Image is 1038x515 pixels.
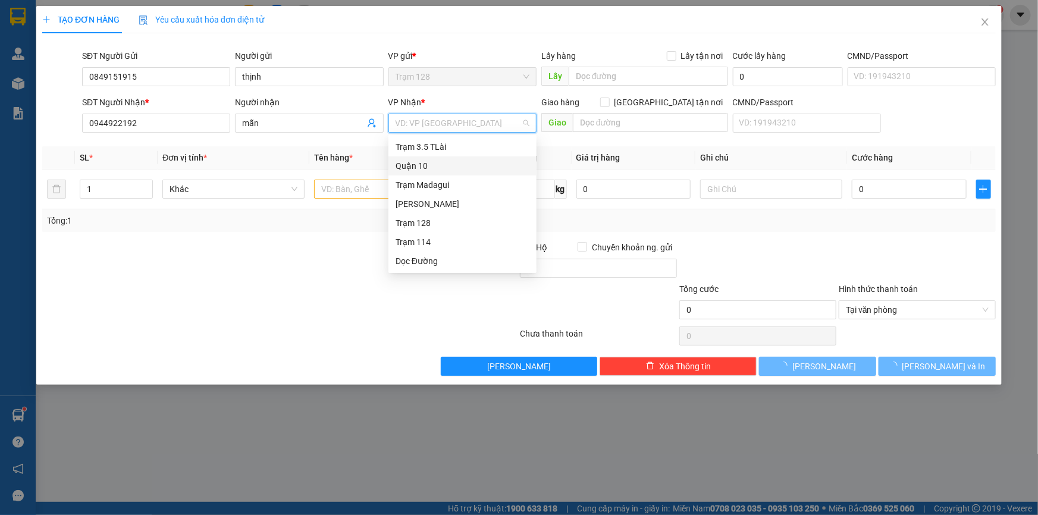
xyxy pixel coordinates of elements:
[733,51,786,61] label: Cước lấy hàng
[42,15,51,24] span: plus
[569,67,728,86] input: Dọc đường
[839,284,918,294] label: Hình thức thanh toán
[139,15,264,24] span: Yêu cầu xuất hóa đơn điện tử
[388,252,537,271] div: Dọc Đường
[314,180,456,199] input: VD: Bàn, Ghế
[396,159,529,172] div: Quận 10
[80,153,89,162] span: SL
[10,11,29,24] span: Gửi:
[879,357,996,376] button: [PERSON_NAME] và In
[109,10,190,24] div: Quận 10
[42,15,120,24] span: TẠO ĐƠN HÀNG
[388,194,537,213] div: Phương Lâm
[541,67,569,86] span: Lấy
[10,78,190,123] div: Tên hàng: phong bì tiền nước suối (6.000.000) ( : 1 )
[646,362,654,371] span: delete
[388,98,422,107] span: VP Nhận
[541,98,579,107] span: Giao hàng
[576,180,691,199] input: 0
[388,233,537,252] div: Trạm 114
[980,17,990,27] span: close
[10,10,101,24] div: Trạm 128
[759,357,876,376] button: [PERSON_NAME]
[555,180,567,199] span: kg
[487,360,551,373] span: [PERSON_NAME]
[388,156,537,175] div: Quận 10
[659,360,711,373] span: Xóa Thông tin
[902,360,986,373] span: [PERSON_NAME] và In
[852,153,893,162] span: Cước hàng
[733,67,843,86] input: Cước lấy hàng
[519,327,679,348] div: Chưa thanh toán
[367,118,377,128] span: user-add
[396,197,529,211] div: [PERSON_NAME]
[848,49,996,62] div: CMND/Passport
[388,137,537,156] div: Trạm 3.5 TLài
[170,180,297,198] span: Khác
[976,180,991,199] button: plus
[162,153,207,162] span: Đơn vị tính
[396,216,529,230] div: Trạm 128
[10,24,101,53] div: chị kiều trạm 128
[733,96,881,109] div: CMND/Passport
[610,96,728,109] span: [GEOGRAPHIC_DATA] tận nơi
[541,113,573,132] span: Giao
[700,180,842,199] input: Ghi Chú
[82,49,230,62] div: SĐT Người Gửi
[396,140,529,153] div: Trạm 3.5 TLài
[676,49,728,62] span: Lấy tận nơi
[587,241,677,254] span: Chuyển khoản ng. gửi
[235,96,383,109] div: Người nhận
[139,15,148,25] img: icon
[679,284,719,294] span: Tổng cước
[396,255,529,268] div: Dọc Đường
[396,235,529,249] div: Trạm 114
[109,11,138,24] span: Nhận:
[109,24,190,53] div: CHỊ HUYỀN SG
[889,362,902,370] span: loading
[576,153,620,162] span: Giá trị hàng
[441,357,598,376] button: [PERSON_NAME]
[695,146,847,169] th: Ghi chú
[779,362,792,370] span: loading
[388,213,537,233] div: Trạm 128
[47,214,401,227] div: Tổng: 1
[388,49,537,62] div: VP gửi
[396,68,529,86] span: Trạm 128
[82,96,230,109] div: SĐT Người Nhận
[388,175,537,194] div: Trạm Madagui
[314,153,353,162] span: Tên hàng
[541,51,576,61] span: Lấy hàng
[600,357,757,376] button: deleteXóa Thông tin
[47,180,66,199] button: delete
[846,301,989,319] span: Tại văn phòng
[977,184,990,194] span: plus
[792,360,856,373] span: [PERSON_NAME]
[573,113,728,132] input: Dọc đường
[968,6,1002,39] button: Close
[235,49,383,62] div: Người gửi
[396,178,529,191] div: Trạm Madagui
